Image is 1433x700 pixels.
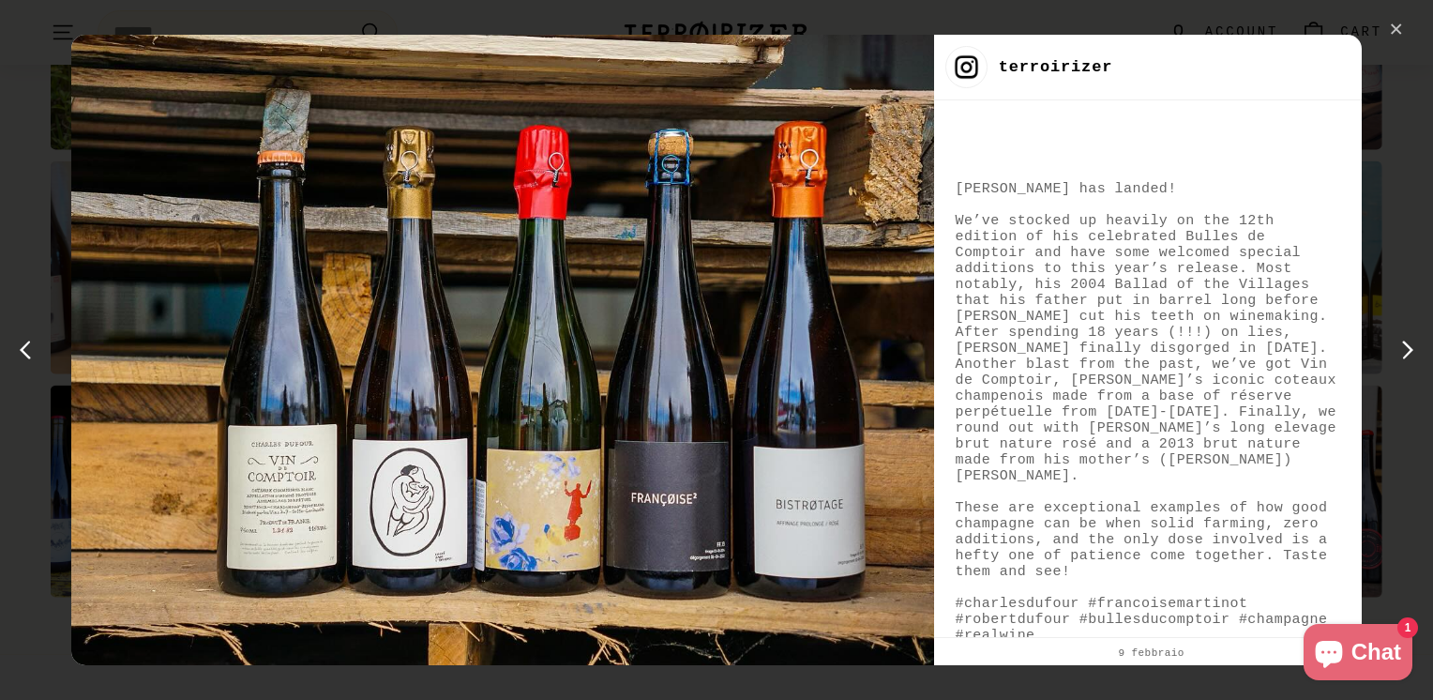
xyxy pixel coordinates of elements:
[1110,647,1184,659] span: 9 febbraio
[1382,16,1410,44] div: close button
[999,56,1113,78] a: Opens @terroirizer Instagram profile on a new window
[71,35,1361,664] div: Instagram post details
[999,56,1113,78] div: terroirizer
[1389,335,1419,365] div: next post
[14,335,44,365] div: previous post
[955,181,1339,644] div: [PERSON_NAME] has landed! We’ve stocked up heavily on the 12th edition of his celebrated Bulles d...
[945,46,988,88] img: Instagram profile picture
[1298,624,1418,685] inbox-online-store-chat: Shopify online store chat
